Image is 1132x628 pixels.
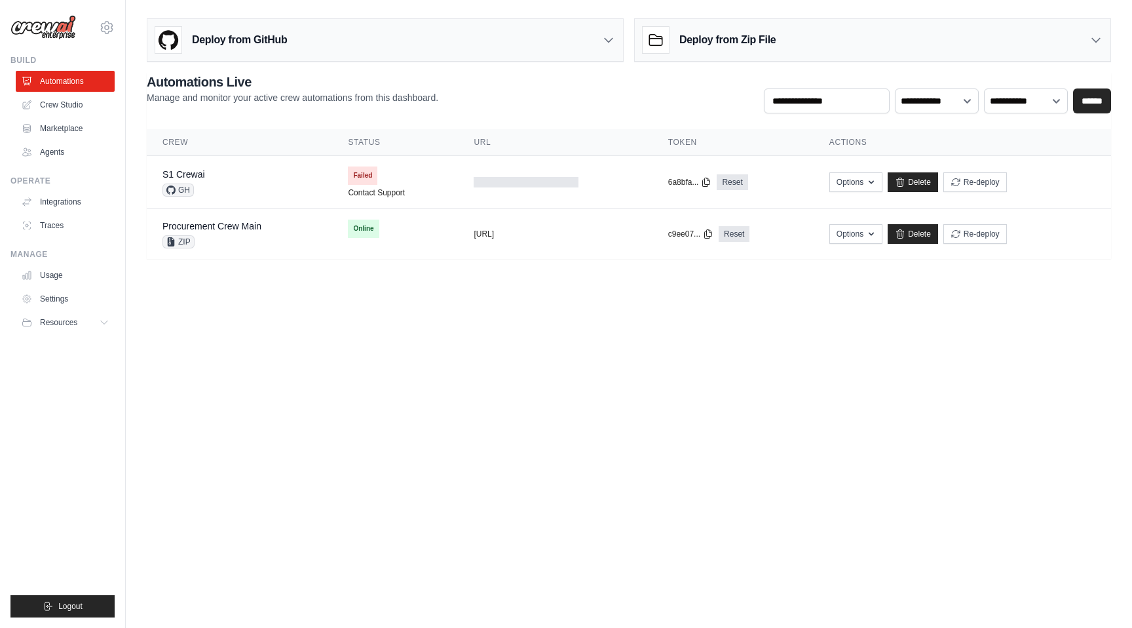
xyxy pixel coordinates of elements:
span: ZIP [162,235,195,248]
button: 6a8bfa... [668,177,712,187]
a: Delete [888,172,938,192]
a: Settings [16,288,115,309]
a: Automations [16,71,115,92]
span: Logout [58,601,83,612]
img: GitHub Logo [155,27,181,53]
a: Delete [888,224,938,244]
th: Status [332,129,458,156]
a: Crew Studio [16,94,115,115]
h3: Deploy from GitHub [192,32,287,48]
a: Marketplace [16,118,115,139]
th: Actions [814,129,1111,156]
th: Crew [147,129,332,156]
th: Token [652,129,814,156]
span: Online [348,220,379,238]
th: URL [458,129,652,156]
a: Traces [16,215,115,236]
span: Failed [348,167,377,185]
h3: Deploy from Zip File [679,32,776,48]
button: Re-deploy [943,172,1007,192]
a: Agents [16,142,115,163]
a: Procurement Crew Main [162,221,261,231]
span: GH [162,184,194,197]
h2: Automations Live [147,73,438,91]
button: Re-deploy [943,224,1007,244]
a: Integrations [16,191,115,212]
div: Manage [10,249,115,260]
button: Options [829,224,882,244]
div: Operate [10,176,115,186]
button: c9ee07... [668,229,713,239]
a: Usage [16,265,115,286]
a: S1 Crewai [162,169,205,180]
a: Contact Support [348,187,405,198]
button: Resources [16,312,115,333]
span: Resources [40,317,77,328]
button: Logout [10,595,115,618]
img: Logo [10,15,76,40]
a: Reset [719,226,749,242]
p: Manage and monitor your active crew automations from this dashboard. [147,91,438,104]
button: Options [829,172,882,192]
a: Reset [717,174,747,190]
div: Build [10,55,115,66]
